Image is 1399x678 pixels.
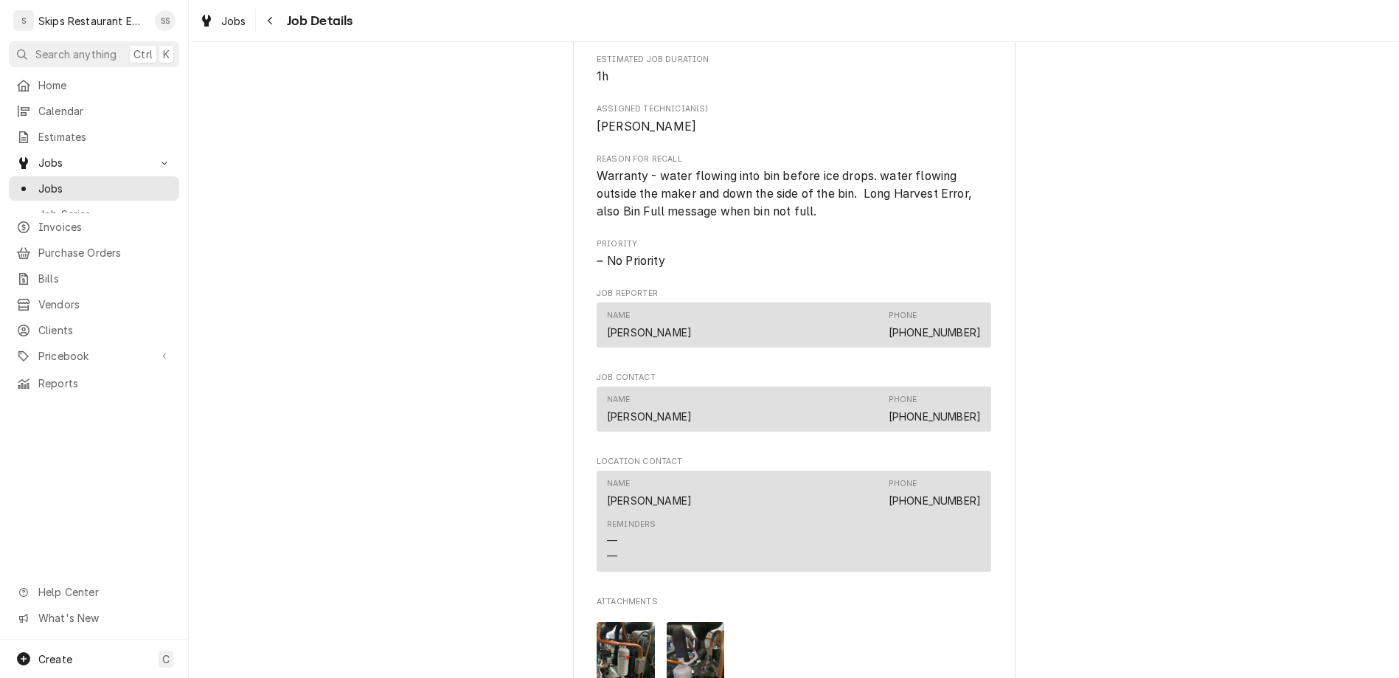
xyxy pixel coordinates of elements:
span: 1h [597,69,608,83]
a: Vendors [9,292,179,316]
span: Clients [38,322,172,338]
span: Job Contact [597,372,991,384]
span: Reason For Recall [597,153,991,165]
div: [PERSON_NAME] [607,409,692,424]
a: [PHONE_NUMBER] [889,326,981,339]
a: Go to Help Center [9,580,179,604]
div: Phone [889,394,981,423]
span: Invoices [38,219,172,235]
a: Bills [9,266,179,291]
div: Job Contact [597,372,991,438]
span: Calendar [38,103,172,119]
div: Assigned Technician(s) [597,103,991,135]
span: What's New [38,610,170,626]
div: [PERSON_NAME] [607,325,692,340]
span: Home [38,77,172,93]
div: Phone [889,394,917,406]
a: Reports [9,371,179,395]
span: Assigned Technician(s) [597,118,991,136]
span: Ctrl [133,46,153,62]
button: Navigate back [259,9,282,32]
a: Clients [9,318,179,342]
span: Vendors [38,297,172,312]
span: Job Details [282,11,353,31]
div: Contact [597,471,991,572]
div: Priority [597,238,991,270]
div: Job Reporter [597,288,991,354]
span: Jobs [38,181,172,196]
span: Estimated Job Duration [597,54,991,66]
a: Go to What's New [9,606,179,630]
a: Purchase Orders [9,241,179,265]
div: — [607,533,617,548]
span: Reason For Recall [597,167,991,220]
span: K [163,46,170,62]
div: Estimated Job Duration [597,54,991,86]
div: Location Contact [597,456,991,578]
a: Invoices [9,215,179,239]
div: No Priority [597,252,991,270]
a: Job Series [9,202,179,226]
div: Shan Skipper's Avatar [155,10,176,31]
a: Go to Jobs [9,151,179,175]
a: Calendar [9,99,179,123]
span: Job Reporter [597,288,991,300]
span: Help Center [38,584,170,600]
button: Search anythingCtrlK [9,41,179,67]
div: Name [607,310,692,339]
a: Home [9,73,179,97]
span: Search anything [35,46,117,62]
div: Phone [889,310,917,322]
div: Job Contact List [597,387,991,438]
span: Job Series [38,207,172,222]
div: Name [607,478,631,490]
div: Skips Restaurant Equipment [38,13,147,29]
div: Contact [597,387,991,432]
a: Go to Pricebook [9,344,179,368]
a: Estimates [9,125,179,149]
span: Create [38,653,72,665]
span: Attachments [597,596,991,608]
div: Phone [889,478,981,508]
div: Contact [597,302,991,347]
div: Job Reporter List [597,302,991,354]
div: Name [607,394,631,406]
span: Warranty - water flowing into bin before ice drops. water flowing outside the maker and down the ... [597,169,975,218]
div: Location Contact List [597,471,991,578]
span: Pricebook [38,348,150,364]
a: [PHONE_NUMBER] [889,410,981,423]
a: [PHONE_NUMBER] [889,494,981,507]
span: Purchase Orders [38,245,172,260]
div: Phone [889,478,917,490]
span: Reports [38,376,172,391]
span: Priority [597,252,991,270]
div: Phone [889,310,981,339]
div: Reminders [607,519,656,564]
span: Priority [597,238,991,250]
div: Reminders [607,519,656,530]
a: Jobs [193,9,252,33]
span: C [162,651,170,667]
span: Bills [38,271,172,286]
span: Estimates [38,129,172,145]
span: Assigned Technician(s) [597,103,991,115]
div: SS [155,10,176,31]
span: Jobs [221,13,246,29]
span: Estimated Job Duration [597,68,991,86]
a: Jobs [9,176,179,201]
div: Name [607,394,692,423]
span: Jobs [38,155,150,170]
div: Name [607,310,631,322]
span: Location Contact [597,456,991,468]
div: — [607,548,617,564]
div: Name [607,478,692,508]
span: [PERSON_NAME] [597,120,696,134]
div: S [13,10,34,31]
div: [PERSON_NAME] [607,493,692,508]
div: Reason For Recall [597,153,991,220]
